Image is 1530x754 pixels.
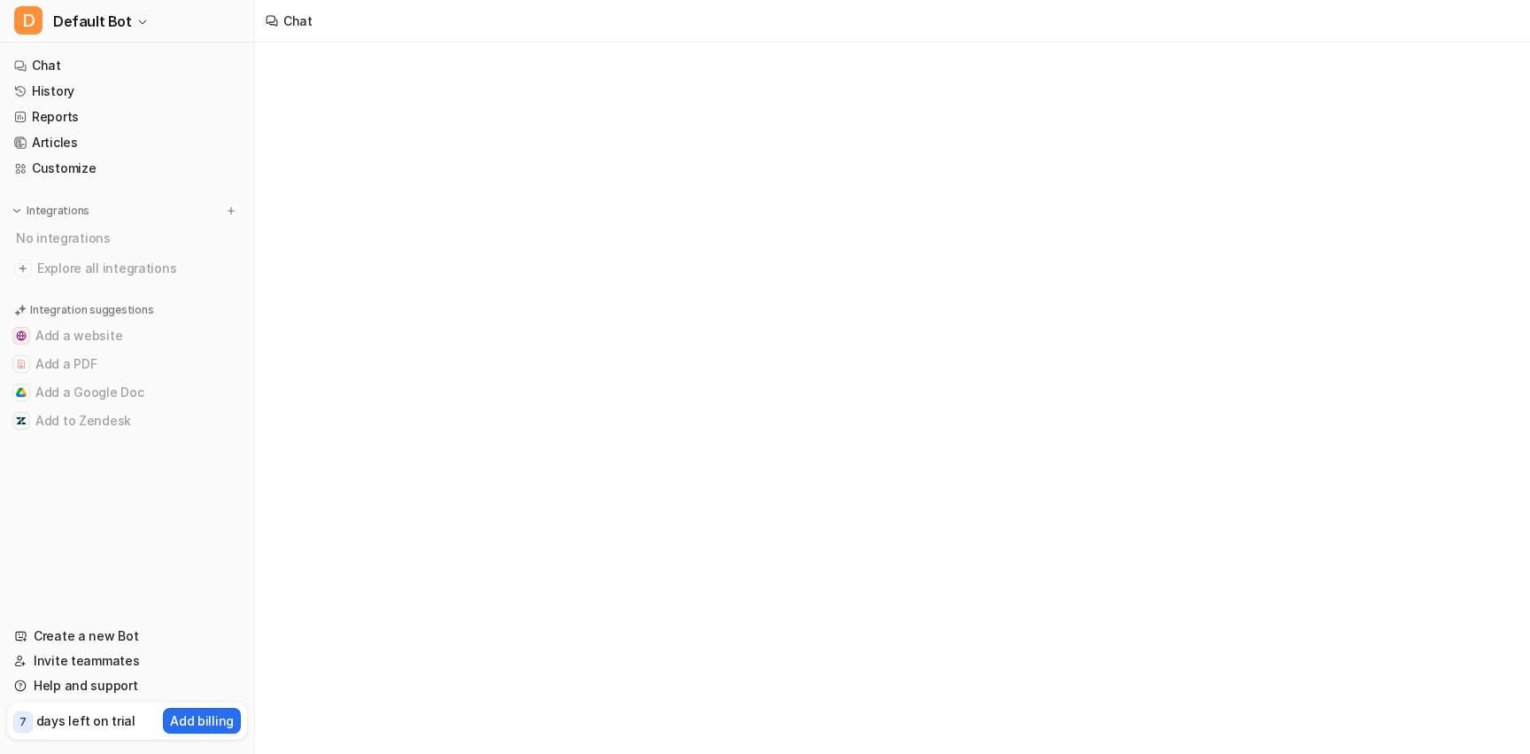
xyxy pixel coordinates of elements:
button: Add to ZendeskAdd to Zendesk [7,407,247,435]
div: No integrations [11,223,247,253]
img: menu_add.svg [225,205,237,217]
div: Chat [283,12,313,30]
span: D [14,6,42,35]
img: Add a Google Doc [16,387,27,398]
button: Integrations [7,202,95,220]
button: Add a Google DocAdd a Google Doc [7,378,247,407]
a: Invite teammates [7,649,247,673]
a: Explore all integrations [7,256,247,281]
a: Help and support [7,673,247,698]
button: Add a PDFAdd a PDF [7,350,247,378]
a: Customize [7,156,247,181]
a: History [7,79,247,104]
img: Add a website [16,330,27,341]
p: Integration suggestions [30,302,153,318]
p: Add billing [170,711,234,730]
a: Articles [7,130,247,155]
span: Explore all integrations [37,254,240,283]
p: days left on trial [36,711,135,730]
a: Chat [7,53,247,78]
a: Create a new Bot [7,624,247,649]
p: Integrations [27,204,89,218]
button: Add a websiteAdd a website [7,322,247,350]
button: Add billing [163,708,241,734]
img: expand menu [11,205,23,217]
span: Default Bot [53,9,132,34]
p: 7 [19,714,27,730]
img: explore all integrations [14,260,32,277]
img: Add to Zendesk [16,416,27,426]
a: Reports [7,105,247,129]
img: Add a PDF [16,359,27,369]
